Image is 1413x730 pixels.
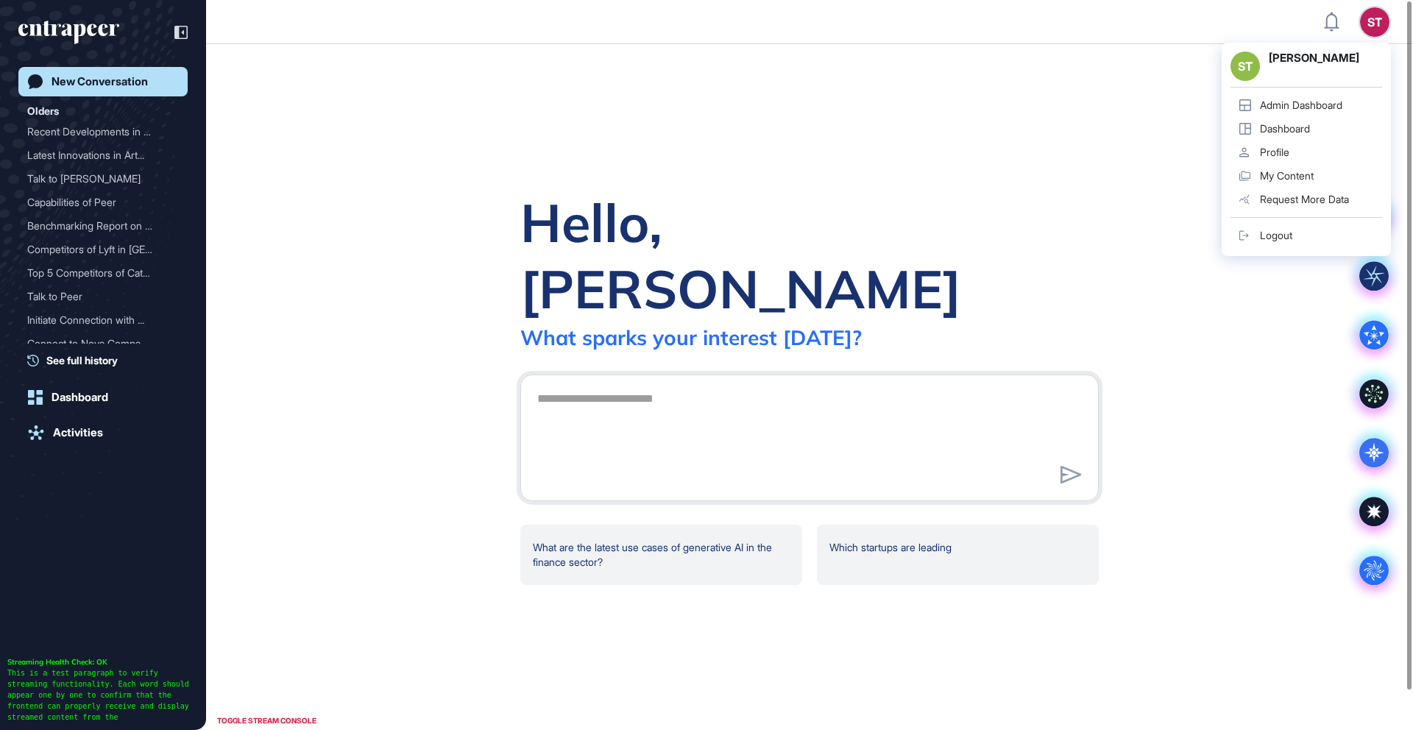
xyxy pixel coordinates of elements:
[27,285,179,308] div: Talk to Peer
[27,285,167,308] div: Talk to Peer
[27,332,179,355] div: Connect to Nova Companies
[27,238,179,261] div: Competitors of Lyft in Europe, including Uber and ThinkUber
[46,352,118,368] span: See full history
[213,712,320,730] div: TOGGLE STREAM CONSOLE
[1360,7,1389,37] button: ST
[18,67,188,96] a: New Conversation
[27,120,167,143] div: Recent Developments in Ge...
[52,391,108,404] div: Dashboard
[27,308,167,332] div: Initiate Connection with ...
[27,167,179,191] div: Talk to Nash
[27,102,59,120] div: Olders
[27,167,167,191] div: Talk to [PERSON_NAME]
[53,426,103,439] div: Activities
[27,143,167,167] div: Latest Innovations in Art...
[27,352,188,368] a: See full history
[27,214,179,238] div: Benchmarking Report on US-Based CRM Platforms
[27,120,179,143] div: Recent Developments in Generative AI in Finance Sector
[27,191,179,214] div: Capabilities of Peer
[18,21,119,44] div: entrapeer-logo
[27,143,179,167] div: Latest Innovations in Artificial Intelligence
[18,383,188,412] a: Dashboard
[27,238,167,261] div: Competitors of Lyft in [GEOGRAPHIC_DATA]...
[520,525,802,585] div: What are the latest use cases of generative AI in the finance sector?
[520,325,862,350] div: What sparks your interest [DATE]?
[520,189,1099,322] div: Hello, [PERSON_NAME]
[27,332,167,355] div: Connect to Nova Companies
[27,261,167,285] div: Top 5 Competitors of Cate...
[27,214,167,238] div: Benchmarking Report on [GEOGRAPHIC_DATA]...
[18,418,188,447] a: Activities
[27,308,179,332] div: Initiate Connection with Reese
[52,75,148,88] div: New Conversation
[817,525,1099,585] div: Which startups are leading
[27,191,167,214] div: Capabilities of Peer
[27,261,179,285] div: Top 5 Competitors of Caterpillar Inc.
